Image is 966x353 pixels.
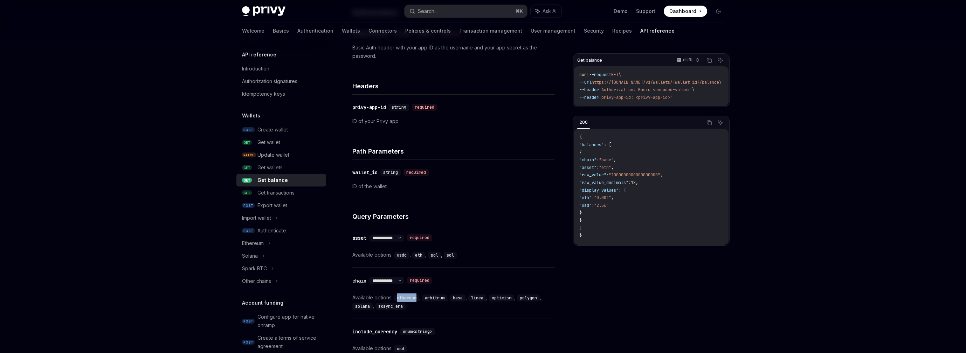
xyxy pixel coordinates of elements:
[242,319,255,324] span: POST
[579,203,592,208] span: "usd"
[428,251,444,259] div: ,
[236,62,326,75] a: Introduction
[631,180,636,185] span: 18
[422,293,450,302] div: ,
[257,334,322,351] div: Create a terms of service agreement
[236,186,326,199] a: GETGet transactions
[579,157,596,163] span: "chain"
[592,203,594,208] span: :
[342,22,360,39] a: Wallets
[579,180,628,185] span: "raw_value_decimals"
[242,22,264,39] a: Welcome
[604,142,611,148] span: : [
[577,57,602,63] span: Get balance
[592,80,719,85] span: https://[DOMAIN_NAME]/v1/wallets/{wallet_id}/balance
[517,294,540,301] code: polygon
[636,8,655,15] a: Support
[242,152,256,158] span: PATCH
[611,72,619,77] span: GET
[242,228,255,233] span: POST
[352,104,386,111] div: privy-app-id
[242,127,255,133] span: POST
[579,142,604,148] span: "balances"
[352,302,375,310] div: ,
[405,22,451,39] a: Policies & controls
[352,328,397,335] div: include_currency
[273,22,289,39] a: Basics
[716,56,725,65] button: Ask AI
[428,252,441,259] code: pol
[619,72,621,77] span: \
[579,87,599,93] span: --header
[242,340,255,345] span: POST
[236,224,326,237] a: POSTAuthenticate
[579,80,592,85] span: --url
[531,5,561,18] button: Ask AI
[352,235,366,242] div: asset
[257,138,280,147] div: Get wallet
[599,95,672,100] span: 'privy-app-id: <privy-app-id>'
[673,54,703,66] button: cURL
[579,150,582,155] span: {
[394,251,412,259] div: ,
[599,157,614,163] span: "base"
[450,294,465,301] code: base
[403,169,429,176] div: required
[352,43,554,60] p: Basic Auth header with your app ID as the username and your app secret as the password.
[297,22,333,39] a: Authentication
[257,313,322,330] div: Configure app for native onramp
[579,195,592,201] span: "eth"
[516,8,523,14] span: ⌘ K
[257,151,289,159] div: Update wallet
[611,165,614,170] span: ,
[242,190,252,196] span: GET
[716,118,725,127] button: Ask AI
[579,218,582,223] span: }
[579,95,599,100] span: --header
[531,22,575,39] a: User management
[579,188,619,193] span: "display_values"
[589,72,611,77] span: --request
[403,329,432,334] span: enum<string>
[599,165,611,170] span: "eth"
[705,118,714,127] button: Copy the contents from the code block
[719,80,722,85] span: \
[614,157,616,163] span: ,
[579,134,582,140] span: {
[459,22,522,39] a: Transaction management
[412,252,425,259] code: eth
[468,294,486,301] code: linea
[543,8,557,15] span: Ask AI
[352,303,373,310] code: solana
[242,203,255,208] span: POST
[375,303,406,310] code: zksync_era
[352,251,554,259] div: Available options:
[242,6,285,16] img: dark logo
[412,251,428,259] div: ,
[242,165,252,170] span: GET
[609,172,660,178] span: "1000000000000000000"
[242,239,264,247] div: Ethereum
[596,157,599,163] span: :
[394,345,407,352] code: usd
[236,75,326,88] a: Authorization signatures
[257,201,287,210] div: Export wallet
[692,87,695,93] span: \
[594,195,611,201] span: "0.001"
[450,293,468,302] div: ,
[705,56,714,65] button: Copy the contents from the code block
[606,172,609,178] span: :
[517,293,543,302] div: ,
[579,165,596,170] span: "asset"
[236,123,326,136] a: POSTCreate wallet
[383,170,398,175] span: string
[392,104,406,110] span: string
[640,22,675,39] a: API reference
[584,22,604,39] a: Security
[368,22,397,39] a: Connectors
[407,277,432,284] div: required
[592,195,594,201] span: :
[669,8,696,15] span: Dashboard
[236,136,326,149] a: GETGet wallet
[352,117,554,125] p: ID of your Privy app.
